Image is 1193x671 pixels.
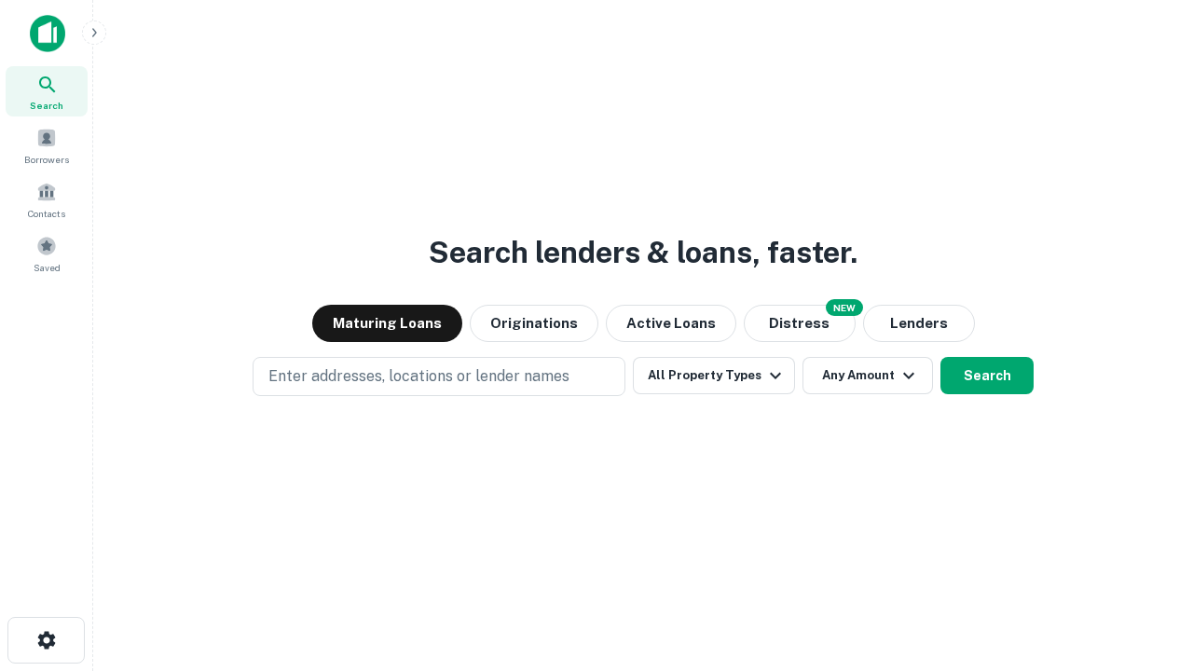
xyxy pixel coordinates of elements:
[863,305,975,342] button: Lenders
[802,357,933,394] button: Any Amount
[826,299,863,316] div: NEW
[6,228,88,279] a: Saved
[470,305,598,342] button: Originations
[268,365,569,388] p: Enter addresses, locations or lender names
[24,152,69,167] span: Borrowers
[6,120,88,171] a: Borrowers
[30,15,65,52] img: capitalize-icon.png
[312,305,462,342] button: Maturing Loans
[6,66,88,116] a: Search
[744,305,856,342] button: Search distressed loans with lien and other non-mortgage details.
[429,230,857,275] h3: Search lenders & loans, faster.
[34,260,61,275] span: Saved
[30,98,63,113] span: Search
[253,357,625,396] button: Enter addresses, locations or lender names
[28,206,65,221] span: Contacts
[633,357,795,394] button: All Property Types
[1100,522,1193,611] iframe: Chat Widget
[6,174,88,225] a: Contacts
[606,305,736,342] button: Active Loans
[940,357,1034,394] button: Search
